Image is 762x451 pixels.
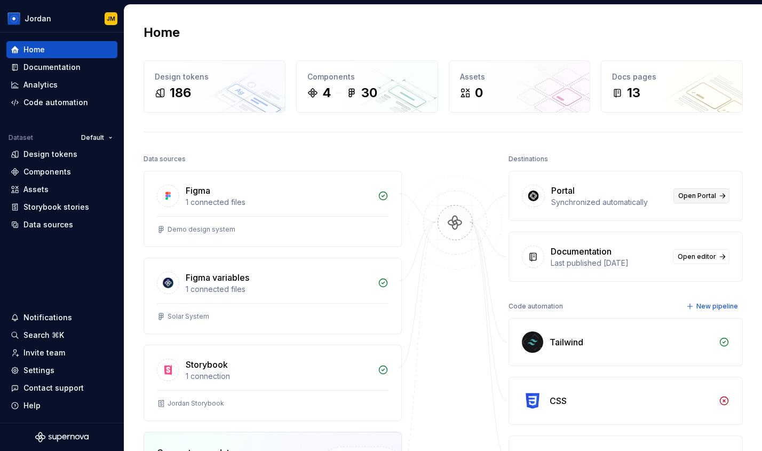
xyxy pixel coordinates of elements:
[551,258,666,268] div: Last published [DATE]
[144,258,402,334] a: Figma variables1 connected filesSolar System
[7,12,20,25] img: 049812b6-2877-400d-9dc9-987621144c16.png
[6,59,117,76] a: Documentation
[168,312,209,321] div: Solar System
[551,197,667,208] div: Synchronized automatically
[683,299,743,314] button: New pipeline
[296,60,438,113] a: Components430
[155,72,274,82] div: Design tokens
[509,299,563,314] div: Code automation
[460,72,580,82] div: Assets
[23,149,77,160] div: Design tokens
[6,94,117,111] a: Code automation
[2,7,122,30] button: JordanJM
[550,336,583,349] div: Tailwind
[361,84,377,101] div: 30
[307,72,427,82] div: Components
[144,60,285,113] a: Design tokens186
[186,358,228,371] div: Storybook
[509,152,548,167] div: Destinations
[6,41,117,58] a: Home
[23,167,71,177] div: Components
[6,163,117,180] a: Components
[25,13,51,24] div: Jordan
[550,394,567,407] div: CSS
[35,432,89,442] svg: Supernova Logo
[186,271,249,284] div: Figma variables
[6,327,117,344] button: Search ⌘K
[76,130,117,145] button: Default
[144,171,402,247] a: Figma1 connected filesDemo design system
[6,362,117,379] a: Settings
[601,60,743,113] a: Docs pages13
[6,397,117,414] button: Help
[673,249,729,264] a: Open editor
[551,245,612,258] div: Documentation
[23,383,84,393] div: Contact support
[144,152,186,167] div: Data sources
[23,365,54,376] div: Settings
[144,345,402,421] a: Storybook1 connectionJordan Storybook
[23,44,45,55] div: Home
[186,371,371,382] div: 1 connection
[6,309,117,326] button: Notifications
[144,24,180,41] h2: Home
[6,199,117,216] a: Storybook stories
[612,72,732,82] div: Docs pages
[186,184,210,197] div: Figma
[186,284,371,295] div: 1 connected files
[23,219,73,230] div: Data sources
[186,197,371,208] div: 1 connected files
[449,60,591,113] a: Assets0
[23,312,72,323] div: Notifications
[170,84,191,101] div: 186
[23,400,41,411] div: Help
[168,399,224,408] div: Jordan Storybook
[9,133,33,142] div: Dataset
[673,188,729,203] a: Open Portal
[6,181,117,198] a: Assets
[23,184,49,195] div: Assets
[23,202,89,212] div: Storybook stories
[23,62,81,73] div: Documentation
[6,146,117,163] a: Design tokens
[6,216,117,233] a: Data sources
[627,84,640,101] div: 13
[6,76,117,93] a: Analytics
[23,347,65,358] div: Invite team
[168,225,235,234] div: Demo design system
[81,133,104,142] span: Default
[23,97,88,108] div: Code automation
[696,302,738,311] span: New pipeline
[6,379,117,397] button: Contact support
[475,84,483,101] div: 0
[23,330,64,341] div: Search ⌘K
[6,344,117,361] a: Invite team
[23,80,58,90] div: Analytics
[107,14,115,23] div: JM
[322,84,331,101] div: 4
[678,252,716,261] span: Open editor
[678,192,716,200] span: Open Portal
[551,184,575,197] div: Portal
